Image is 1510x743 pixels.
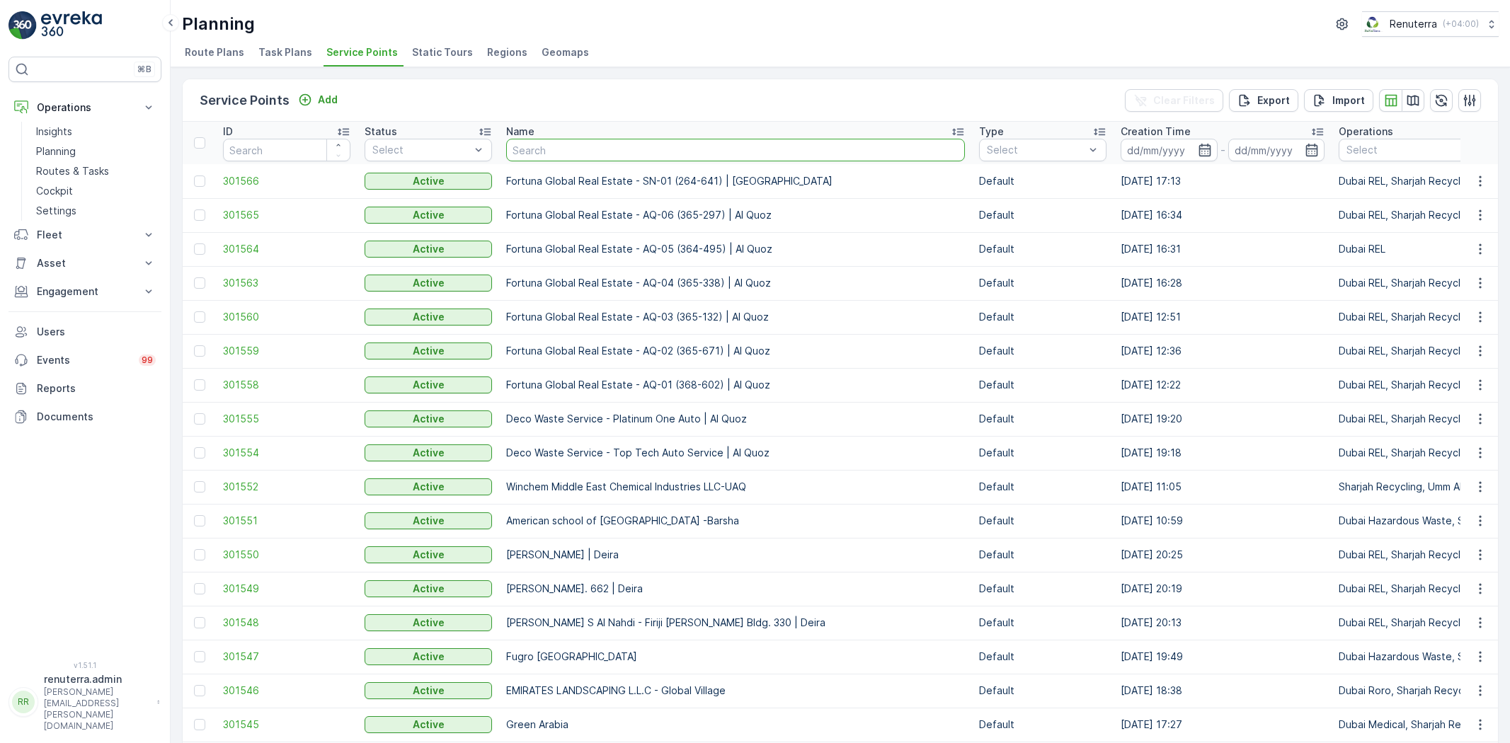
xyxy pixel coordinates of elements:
[413,684,445,698] p: Active
[223,548,350,562] span: 301550
[1114,436,1332,470] td: [DATE] 19:18
[365,478,492,495] button: Active
[37,256,133,270] p: Asset
[223,242,350,256] span: 301564
[194,617,205,628] div: Toggle Row Selected
[979,276,1106,290] p: Default
[413,344,445,358] p: Active
[223,174,350,188] a: 301566
[194,243,205,255] div: Toggle Row Selected
[30,201,161,221] a: Settings
[37,410,156,424] p: Documents
[979,208,1106,222] p: Default
[979,616,1106,630] p: Default
[979,718,1106,732] p: Default
[1114,572,1332,606] td: [DATE] 20:19
[506,718,965,732] p: Green Arabia
[8,661,161,669] span: v 1.51.1
[413,582,445,596] p: Active
[37,228,133,242] p: Fleet
[1114,640,1332,674] td: [DATE] 19:49
[979,412,1106,426] p: Default
[506,378,965,392] p: Fortuna Global Real Estate - AQ-01 (368-602) | Al Quoz
[1229,89,1298,112] button: Export
[1125,89,1223,112] button: Clear Filters
[413,174,445,188] p: Active
[194,311,205,323] div: Toggle Row Selected
[506,616,965,630] p: [PERSON_NAME] S Al Nahdi - Firiji [PERSON_NAME] Bldg. 330 | Deira
[194,175,205,187] div: Toggle Row Selected
[506,514,965,528] p: American school of [GEOGRAPHIC_DATA] -Barsha
[413,378,445,392] p: Active
[223,616,350,630] a: 301548
[413,514,445,528] p: Active
[223,125,233,139] p: ID
[506,480,965,494] p: Winchem Middle East Chemical Industries LLC-UAQ
[194,413,205,425] div: Toggle Row Selected
[1228,139,1325,161] input: dd/mm/yyyy
[506,412,965,426] p: Deco Waste Service - Platinum One Auto | Al Quoz
[413,412,445,426] p: Active
[413,548,445,562] p: Active
[8,374,161,403] a: Reports
[36,144,76,159] p: Planning
[194,447,205,459] div: Toggle Row Selected
[223,139,350,161] input: Search
[506,684,965,698] p: EMIRATES LANDSCAPING L.L.C - Global Village
[37,284,133,299] p: Engagement
[194,277,205,289] div: Toggle Row Selected
[413,616,445,630] p: Active
[223,344,350,358] a: 301559
[506,208,965,222] p: Fortuna Global Real Estate - AQ-06 (365-297) | Al Quoz
[1114,606,1332,640] td: [DATE] 20:13
[1390,17,1437,31] p: Renuterra
[1362,11,1499,37] button: Renuterra(+04:00)
[37,381,156,396] p: Reports
[365,716,492,733] button: Active
[223,412,350,426] a: 301555
[36,184,73,198] p: Cockpit
[41,11,102,40] img: logo_light-DOdMpM7g.png
[1114,198,1332,232] td: [DATE] 16:34
[8,249,161,277] button: Asset
[1121,139,1218,161] input: dd/mm/yyyy
[413,208,445,222] p: Active
[1114,402,1332,436] td: [DATE] 19:20
[413,480,445,494] p: Active
[223,208,350,222] a: 301565
[1362,16,1384,32] img: Screenshot_2024-07-26_at_13.33.01.png
[365,125,397,139] p: Status
[223,276,350,290] span: 301563
[8,403,161,431] a: Documents
[1304,89,1373,112] button: Import
[413,446,445,460] p: Active
[413,242,445,256] p: Active
[194,583,205,594] div: Toggle Row Selected
[979,650,1106,664] p: Default
[1114,334,1332,368] td: [DATE] 12:36
[36,164,109,178] p: Routes & Tasks
[30,142,161,161] a: Planning
[36,125,72,139] p: Insights
[223,480,350,494] span: 301552
[318,93,338,107] p: Add
[1121,125,1191,139] p: Creation Time
[8,221,161,249] button: Fleet
[44,672,150,686] p: renuterra.admin
[1114,504,1332,538] td: [DATE] 10:59
[1443,18,1479,30] p: ( +04:00 )
[137,64,151,75] p: ⌘B
[223,446,350,460] span: 301554
[365,376,492,393] button: Active
[194,549,205,560] div: Toggle Row Selected
[413,718,445,732] p: Active
[223,378,350,392] a: 301558
[194,379,205,391] div: Toggle Row Selected
[223,650,350,664] a: 301547
[1220,142,1225,159] p: -
[506,582,965,596] p: [PERSON_NAME]. 662 | Deira
[1257,93,1290,108] p: Export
